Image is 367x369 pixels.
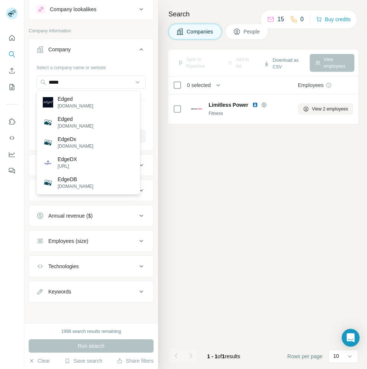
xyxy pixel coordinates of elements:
div: Fitness [209,110,289,117]
span: results [207,353,240,359]
span: People [244,28,261,35]
div: Company lookalikes [50,6,96,13]
span: Rows per page [287,353,322,360]
button: Save search [64,357,102,365]
button: Industry [29,156,153,174]
span: 1 [222,353,225,359]
div: 1998 search results remaining [61,328,121,335]
div: Technologies [48,263,79,270]
button: Share filters [117,357,154,365]
p: EdgeDx [58,135,93,143]
p: 10 [333,352,339,360]
h4: Search [168,9,358,19]
p: Company information [29,28,154,34]
div: Keywords [48,288,71,295]
button: Clear [29,357,50,365]
button: Keywords [29,283,153,301]
button: Company lookalikes [29,0,153,18]
button: Technologies [29,257,153,275]
p: [DOMAIN_NAME] [58,123,93,129]
button: Feedback [6,164,18,177]
p: EdgeDB [58,176,93,183]
span: Companies [187,28,214,35]
img: EdgeDX [43,157,53,168]
button: Employees (size) [29,232,153,250]
p: EdgeDX [58,155,77,163]
div: Company [48,46,71,53]
p: Edged [58,95,93,103]
p: [DOMAIN_NAME] [58,183,93,190]
span: Employees [298,81,323,89]
img: EdgeDB [43,177,53,188]
span: 0 selected [187,81,211,89]
img: Edged [43,117,53,128]
button: Company [29,41,153,61]
img: EdgeDx [43,137,53,148]
button: Quick start [6,31,18,45]
span: of [218,353,222,359]
p: [URL] [58,163,77,170]
button: HQ location [29,182,153,199]
button: View 2 employees [298,103,353,115]
button: Download as CSV [258,55,306,73]
div: Employees (size) [48,237,88,245]
button: Enrich CSV [6,64,18,77]
button: Use Surfe on LinkedIn [6,115,18,128]
div: Annual revenue ($) [48,212,93,219]
p: [DOMAIN_NAME] [58,143,93,150]
p: 15 [277,15,284,24]
img: Edged [43,97,53,108]
button: Annual revenue ($) [29,207,153,225]
img: LinkedIn logo [252,102,258,108]
span: Limitless Power [209,101,248,109]
button: Dashboard [6,148,18,161]
button: Buy credits [316,14,351,25]
button: My lists [6,80,18,94]
p: 0 [300,15,304,24]
div: Open Intercom Messenger [342,329,360,347]
button: Search [6,48,18,61]
span: 1 - 1 [207,353,218,359]
div: Select a company name or website [36,61,146,71]
img: Logo of Limitless Power [191,103,203,115]
span: View 2 employees [312,106,348,112]
p: Edged [58,115,93,123]
p: [DOMAIN_NAME] [58,103,93,109]
button: Use Surfe API [6,131,18,145]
